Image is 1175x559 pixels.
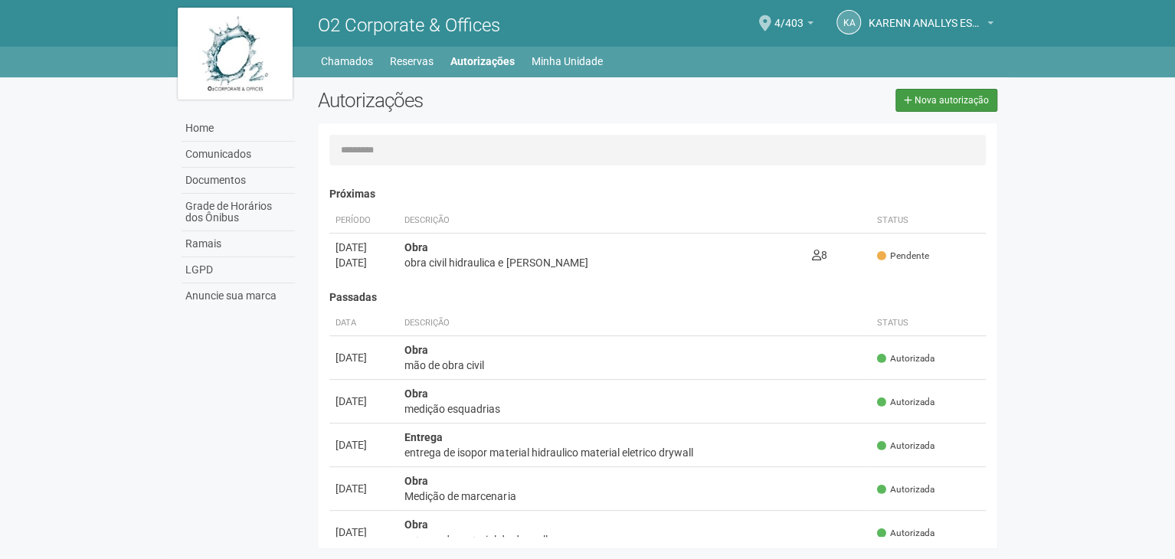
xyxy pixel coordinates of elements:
[335,525,392,540] div: [DATE]
[877,483,934,496] span: Autorizada
[450,51,515,72] a: Autorizações
[915,95,989,106] span: Nova autorização
[398,311,871,336] th: Descrição
[404,387,428,400] strong: Obra
[321,51,373,72] a: Chamados
[877,250,929,263] span: Pendente
[329,292,986,303] h4: Passadas
[335,255,392,270] div: [DATE]
[869,19,993,31] a: KARENN ANALLYS ESTELLA
[871,311,986,336] th: Status
[836,10,861,34] a: KA
[877,396,934,409] span: Autorizada
[869,2,984,29] span: KARENN ANALLYS ESTELLA
[182,194,295,231] a: Grade de Horários dos Ônibus
[329,188,986,200] h4: Próximas
[335,394,392,409] div: [DATE]
[318,15,500,36] span: O2 Corporate & Offices
[877,352,934,365] span: Autorizada
[404,532,865,548] div: entrega de material de drywall
[404,518,428,531] strong: Obra
[774,19,813,31] a: 4/403
[895,89,997,112] a: Nova autorização
[335,240,392,255] div: [DATE]
[182,142,295,168] a: Comunicados
[404,241,428,253] strong: Obra
[404,431,443,443] strong: Entrega
[774,2,804,29] span: 4/403
[871,208,986,234] th: Status
[404,358,865,373] div: mão de obra civil
[329,311,398,336] th: Data
[335,481,392,496] div: [DATE]
[404,401,865,417] div: medição esquadrias
[329,208,398,234] th: Período
[182,257,295,283] a: LGPD
[182,168,295,194] a: Documentos
[404,475,428,487] strong: Obra
[404,344,428,356] strong: Obra
[877,440,934,453] span: Autorizada
[404,489,865,504] div: Medição de marcenaria
[335,350,392,365] div: [DATE]
[398,208,805,234] th: Descrição
[318,89,646,112] h2: Autorizações
[178,8,293,100] img: logo.jpg
[404,445,865,460] div: entrega de isopor material hidraulico material eletrico drywall
[335,437,392,453] div: [DATE]
[404,255,799,270] div: obra civil hidraulica e [PERSON_NAME]
[532,51,603,72] a: Minha Unidade
[390,51,434,72] a: Reservas
[877,527,934,540] span: Autorizada
[182,116,295,142] a: Home
[182,283,295,309] a: Anuncie sua marca
[812,249,827,261] span: 8
[182,231,295,257] a: Ramais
